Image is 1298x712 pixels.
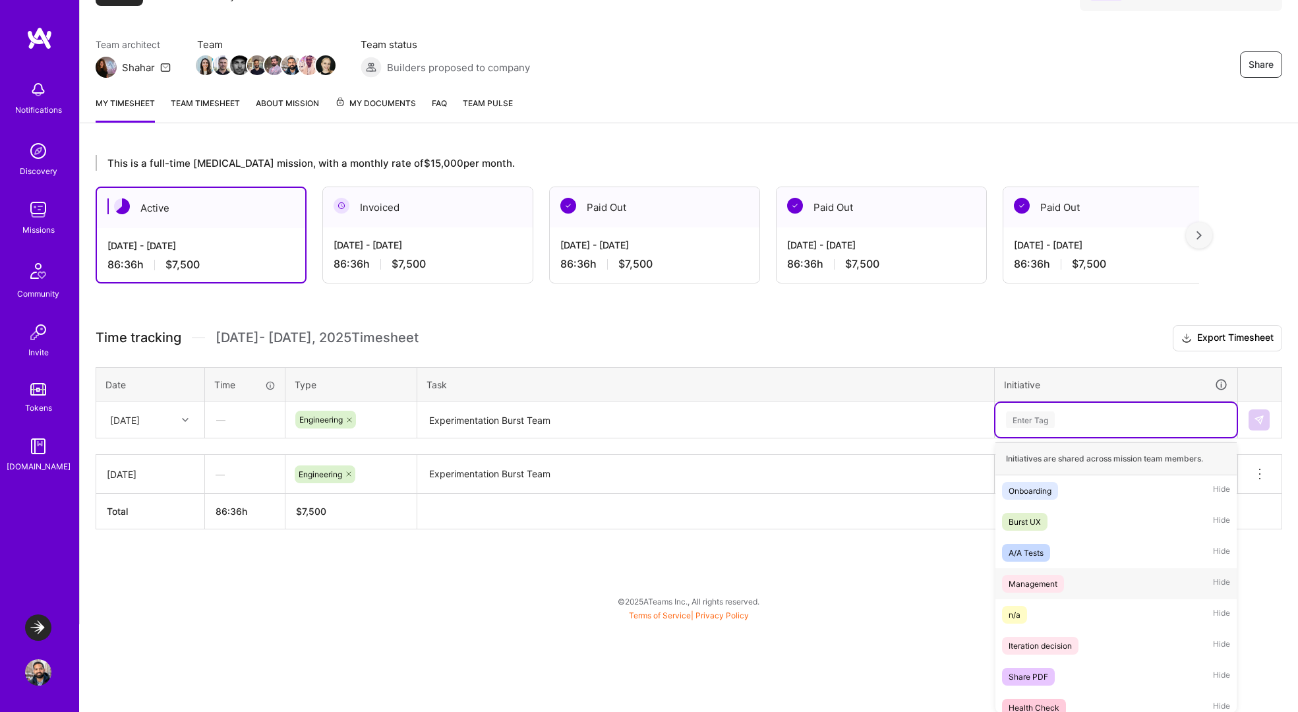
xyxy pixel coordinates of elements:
div: Community [17,287,59,301]
img: Team Member Avatar [247,55,267,75]
div: 86:36 h [107,258,295,272]
img: guide book [25,433,51,460]
div: 86:36 h [787,257,976,271]
div: Paid Out [550,187,759,227]
button: Share [1240,51,1282,78]
div: Invite [28,345,49,359]
span: [DATE] - [DATE] , 2025 Timesheet [216,330,419,346]
img: right [1196,231,1202,240]
img: Paid Out [787,198,803,214]
img: bell [25,76,51,103]
img: Team Member Avatar [281,55,301,75]
div: Management [1009,577,1057,591]
span: Team status [361,38,530,51]
div: — [205,457,285,492]
a: Team Member Avatar [266,54,283,76]
div: Enter Tag [1006,409,1055,430]
img: Invoiced [334,198,349,214]
a: My timesheet [96,96,155,123]
img: Community [22,255,54,287]
img: Team Member Avatar [213,55,233,75]
div: Shahar [122,61,155,74]
span: Time tracking [96,330,181,346]
img: Team Member Avatar [264,55,284,75]
span: $7,500 [1072,257,1106,271]
div: Discovery [20,164,57,178]
div: Paid Out [1003,187,1213,227]
span: Hide [1213,513,1230,531]
div: 86:36 h [334,257,522,271]
a: Team Member Avatar [214,54,231,76]
span: $7,500 [165,258,200,272]
i: icon Mail [160,62,171,73]
div: n/a [1009,608,1020,622]
div: Onboarding [1009,484,1051,498]
span: $7,500 [392,257,426,271]
div: Share PDF [1009,670,1048,684]
img: Team Member Avatar [196,55,216,75]
a: Team Member Avatar [231,54,249,76]
div: [DATE] - [DATE] [107,239,295,252]
a: Team Member Avatar [197,54,214,76]
a: Team Member Avatar [300,54,317,76]
div: [DATE] - [DATE] [560,238,749,252]
span: Hide [1213,637,1230,655]
a: LaunchDarkly: Experimentation Delivery Team [22,614,55,641]
img: tokens [30,383,46,396]
span: Hide [1213,575,1230,593]
img: User Avatar [25,659,51,686]
div: [DATE] [107,467,194,481]
img: Paid Out [560,198,576,214]
span: Engineering [299,415,343,425]
div: Burst UX [1009,515,1041,529]
img: Invite [25,319,51,345]
span: $7,500 [845,257,879,271]
img: Team Member Avatar [299,55,318,75]
a: Team timesheet [171,96,240,123]
div: [DOMAIN_NAME] [7,460,71,473]
span: My Documents [335,96,416,111]
div: This is a full-time [MEDICAL_DATA] mission, with a monthly rate of $15,000 per month. [96,155,1199,171]
div: [DATE] [110,413,140,427]
a: About Mission [256,96,319,123]
span: | [629,610,749,620]
textarea: Experimentation Burst Team [419,403,993,438]
img: Team Architect [96,57,117,78]
img: discovery [25,138,51,164]
th: Date [96,367,205,401]
th: Type [285,367,417,401]
img: Paid Out [1014,198,1030,214]
div: Tokens [25,401,52,415]
span: Hide [1213,544,1230,562]
div: Time [214,378,276,392]
a: My Documents [335,96,416,123]
a: Terms of Service [629,610,691,620]
textarea: Experimentation Burst Team [419,456,993,493]
span: Hide [1213,668,1230,686]
img: teamwork [25,196,51,223]
span: Team [197,38,334,51]
a: Team Member Avatar [249,54,266,76]
div: — [206,402,284,437]
div: Initiatives are shared across mission team members. [995,442,1237,475]
div: 86:36 h [1014,257,1202,271]
div: [DATE] - [DATE] [787,238,976,252]
a: Team Member Avatar [283,54,300,76]
div: Active [97,188,305,228]
a: Team Pulse [463,96,513,123]
div: Iteration decision [1009,639,1072,653]
th: Total [96,494,205,529]
div: Notifications [15,103,62,117]
th: $7,500 [285,494,417,529]
span: Hide [1213,482,1230,500]
span: Team Pulse [463,98,513,108]
img: Submit [1254,415,1264,425]
th: Task [417,367,995,401]
img: Builders proposed to company [361,57,382,78]
a: User Avatar [22,659,55,686]
img: Active [114,198,130,214]
span: $7,500 [618,257,653,271]
span: Builders proposed to company [387,61,530,74]
div: Missions [22,223,55,237]
img: LaunchDarkly: Experimentation Delivery Team [25,614,51,641]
